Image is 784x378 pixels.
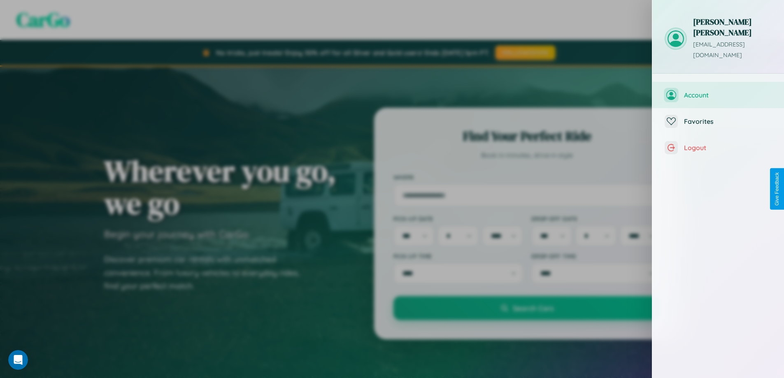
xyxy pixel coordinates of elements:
[774,172,780,206] div: Give Feedback
[693,39,772,61] p: [EMAIL_ADDRESS][DOMAIN_NAME]
[652,108,784,135] button: Favorites
[8,350,28,370] iframe: Intercom live chat
[652,82,784,108] button: Account
[684,91,772,99] span: Account
[684,144,772,152] span: Logout
[693,16,772,38] h3: [PERSON_NAME] [PERSON_NAME]
[652,135,784,161] button: Logout
[684,117,772,125] span: Favorites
